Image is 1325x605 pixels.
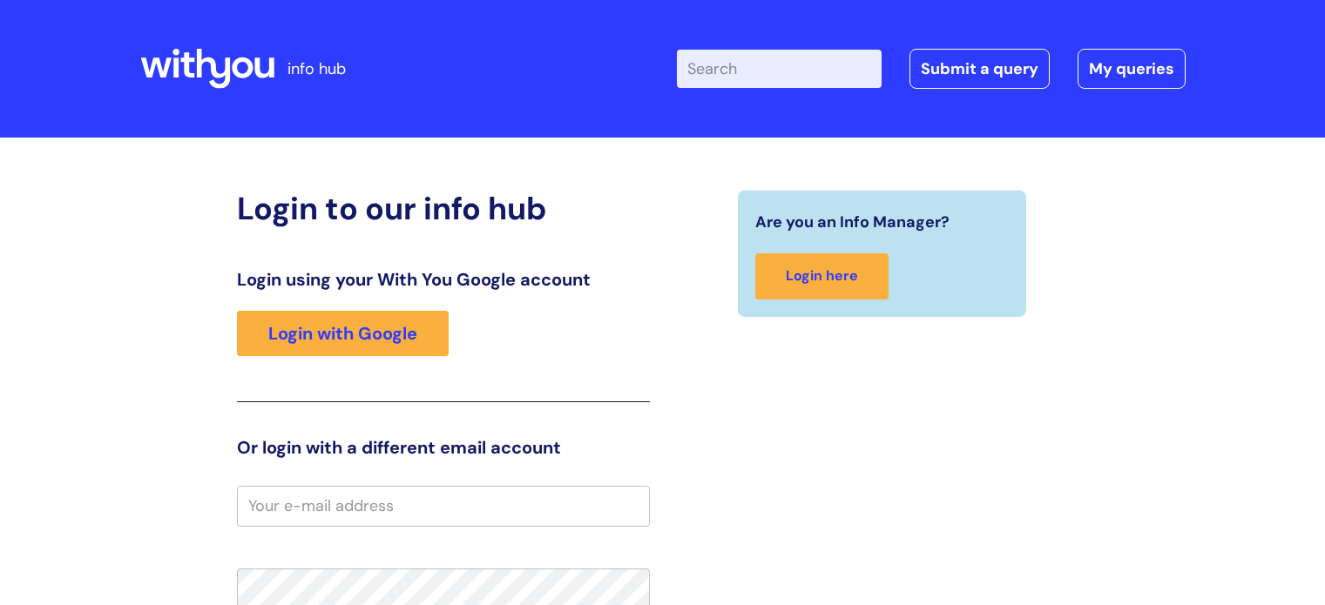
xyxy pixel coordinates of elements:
[237,190,650,227] h2: Login to our info hub
[237,311,449,356] a: Login with Google
[909,49,1050,89] a: Submit a query
[755,253,889,299] a: Login here
[237,486,650,526] input: Your e-mail address
[1078,49,1186,89] a: My queries
[237,269,650,290] h3: Login using your With You Google account
[287,55,346,83] p: info hub
[237,437,650,458] h3: Or login with a different email account
[755,208,950,236] span: Are you an Info Manager?
[677,50,882,88] input: Search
